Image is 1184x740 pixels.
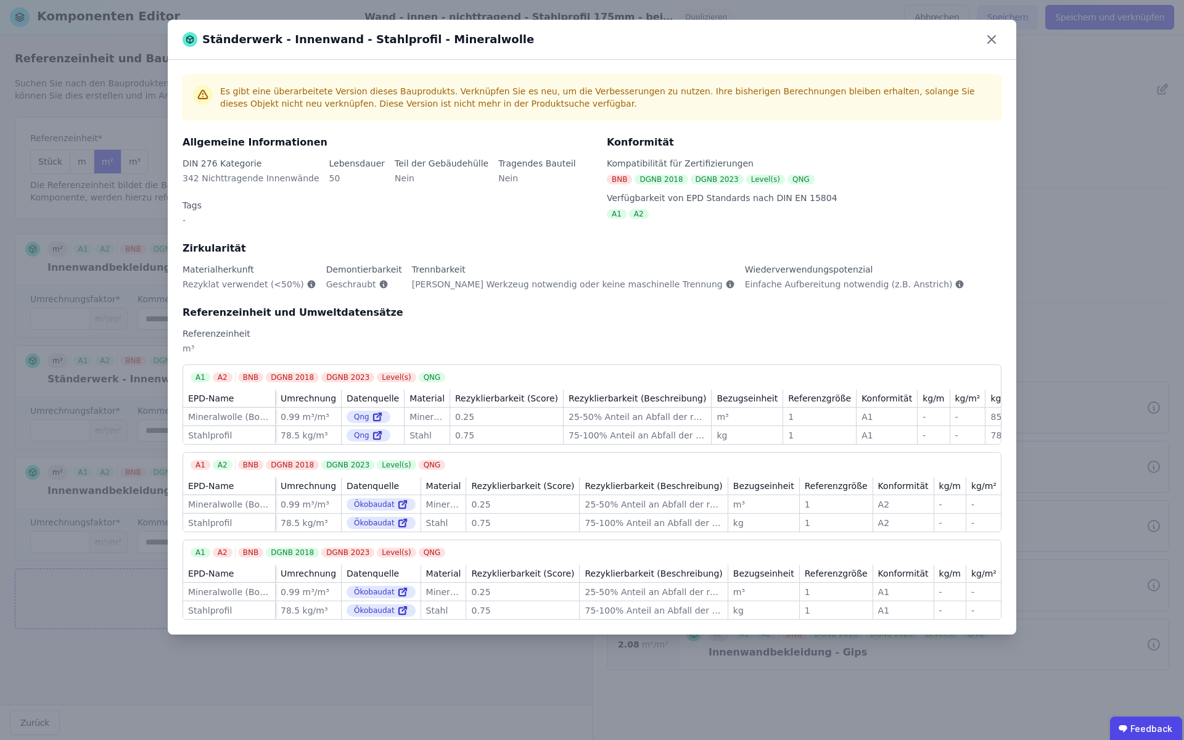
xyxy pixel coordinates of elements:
div: Level(s) [377,460,416,470]
div: Stahlprofil [188,429,270,442]
div: 75-100% Anteil an Abfall der recycled wird [585,604,722,617]
div: Rezyklierbarkeit (Score) [471,480,574,492]
div: 78.5 kg/m³ [281,604,336,617]
div: Ökobaudat [347,586,416,598]
div: Verfügbarkeit von EPD Standards nach DIN EN 15804 [607,192,1001,204]
div: 0.75 [471,604,574,617]
div: 0.25 [471,498,574,511]
div: A2 [878,517,929,529]
div: A1 [607,209,627,219]
div: 25-50% Anteil an Abfall der recycled wird [585,586,722,598]
div: BNB [238,460,263,470]
div: DGNB 2023 [321,372,374,382]
div: Konformität [607,135,1001,150]
div: Ökobaudat [347,498,416,511]
div: Bezugseinheit [733,480,794,492]
div: A1 [861,429,912,442]
div: Material [426,567,461,580]
div: Qng [347,411,390,423]
div: - [939,517,961,529]
div: DGNB 2023 [691,175,744,184]
div: A1 [191,460,210,470]
div: Lebensdauer [329,157,385,170]
div: - [939,604,961,617]
div: Teil der Gebäudehülle [395,157,488,170]
div: - [923,429,944,442]
div: Rezyklierbarkeit (Beschreibung) [585,567,722,580]
div: DGNB 2018 [266,372,319,382]
div: - [939,498,961,511]
div: Ökobaudat [347,604,416,617]
div: Trennbarkeit [412,263,735,276]
div: - [955,429,980,442]
div: Referenzeinheit und Umweltdatensätze [183,305,1001,320]
div: - [971,586,997,598]
div: Datenquelle [347,480,399,492]
div: 75-100% Anteil an Abfall der recycled wird [569,429,706,442]
div: Stahl [426,604,461,617]
div: 1 [805,604,868,617]
div: QNG [419,372,446,382]
div: A1 [878,604,929,617]
div: Material [409,392,445,405]
div: m³ [717,411,778,423]
div: 1 [788,411,851,423]
div: Mineralwolle [426,586,461,598]
div: Umrechnung [281,480,336,492]
div: Nein [395,172,488,194]
div: kg/m [939,567,961,580]
div: QNG [787,175,815,184]
div: 0.25 [471,586,574,598]
div: Mineralwolle (Boden-Dämmung) [188,586,270,598]
div: EPD-Name [188,567,234,580]
div: m³ [183,342,1001,364]
div: 1 [788,429,851,442]
span: Rezyklat verwendet (<50%) [183,278,304,290]
div: 342 Nichttragende Innenwände [183,172,319,194]
div: Wiederverwendungspotenzial [745,263,965,276]
div: Mineralwolle (Boden-Dämmung) [188,498,270,511]
div: 85 [990,411,1016,423]
span: Einfache Aufbereitung notwendig (z.B. Anstrich) [745,278,953,290]
div: Allgemeine Informationen [183,135,592,150]
div: Referenzgröße [788,392,851,405]
div: A2 [213,460,232,470]
div: A1 [861,411,912,423]
div: Tragendes Bauteil [498,157,575,170]
div: Umrechnung [281,567,336,580]
div: Stahl [426,517,461,529]
div: Level(s) [746,175,785,184]
div: 0.99 m³/m³ [281,411,336,423]
div: - [183,214,202,236]
div: Materialherkunft [183,263,316,276]
div: kg/m² [971,567,997,580]
div: Konformität [878,480,929,492]
div: Referenzgröße [805,480,868,492]
div: Rezyklierbarkeit (Beschreibung) [569,392,706,405]
div: A2 [878,498,929,511]
div: Rezyklierbarkeit (Score) [471,567,574,580]
div: 0.75 [471,517,574,529]
div: kg [733,604,794,617]
div: - [971,498,997,511]
div: Rezyklierbarkeit (Beschreibung) [585,480,722,492]
div: 25-50% Anteil an Abfall der recycled wird [585,498,722,511]
div: Ökobaudat [347,517,416,529]
span: [PERSON_NAME] Werkzeug notwendig oder keine maschinelle Trennung [412,278,723,290]
div: DGNB 2023 [321,460,374,470]
div: 1 [805,498,868,511]
div: - [955,411,980,423]
div: EPD-Name [188,480,234,492]
div: kg [717,429,778,442]
div: m³ [733,498,794,511]
div: Bezugseinheit [733,567,794,580]
div: 1 [805,586,868,598]
div: 78.5 kg/m³ [281,429,336,442]
div: kg/m [939,480,961,492]
div: Konformität [878,567,929,580]
div: Referenzeinheit [183,327,1001,340]
div: kg [733,517,794,529]
div: Nein [498,172,575,194]
div: QNG [419,548,446,557]
div: 1 [805,517,868,529]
